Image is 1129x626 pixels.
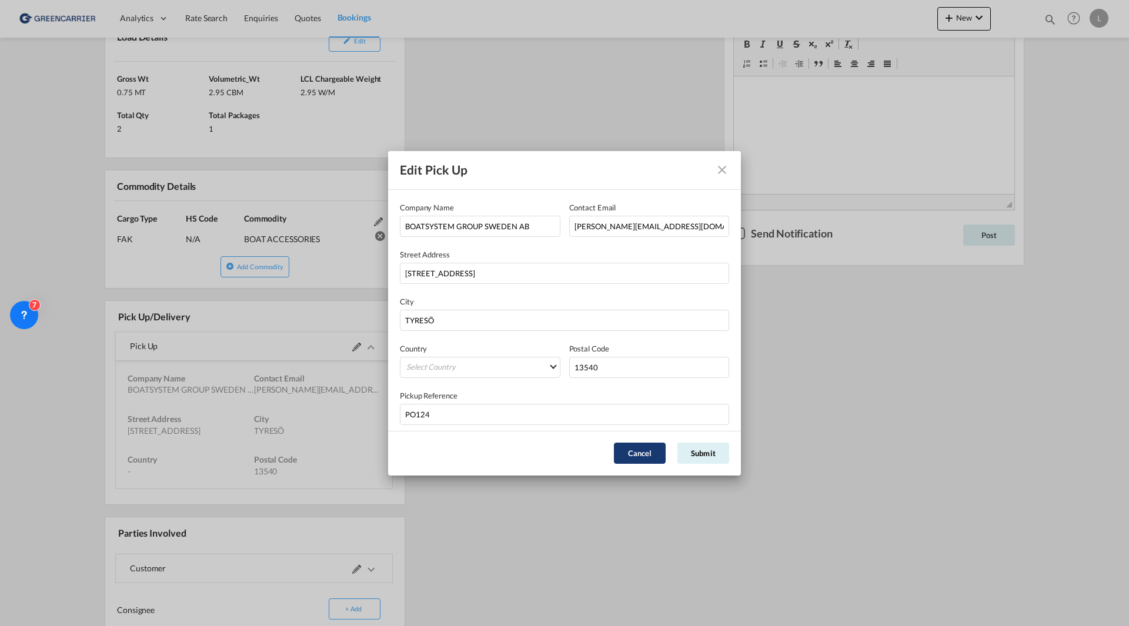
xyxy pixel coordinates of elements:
body: Rich Text-editor, editor2 [12,12,269,24]
md-icon: Close dialog [715,163,729,177]
button: Close dialog [710,158,734,182]
input: Enter Contact Email [569,216,730,237]
div: Pickup Reference [400,390,729,401]
div: Contact Email [569,202,730,213]
input: City name [400,310,729,331]
button: Submit [677,443,729,464]
input: Enter street address [400,263,729,284]
div: Postal Code [569,343,730,354]
div: City [400,296,729,307]
div: Street Address [400,249,729,260]
input: Enter Postal Code [569,357,730,378]
button: Cancel [614,443,666,464]
div: Country [400,343,560,354]
div: Company Name [400,202,560,213]
input: Enter pickup reference [400,404,729,425]
md-dialog: Company NameContact EmailStreet ... [388,151,741,476]
div: Edit Pick Up [400,162,467,178]
input: Enter company name [400,216,560,237]
md-select: Select Country [400,357,560,378]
